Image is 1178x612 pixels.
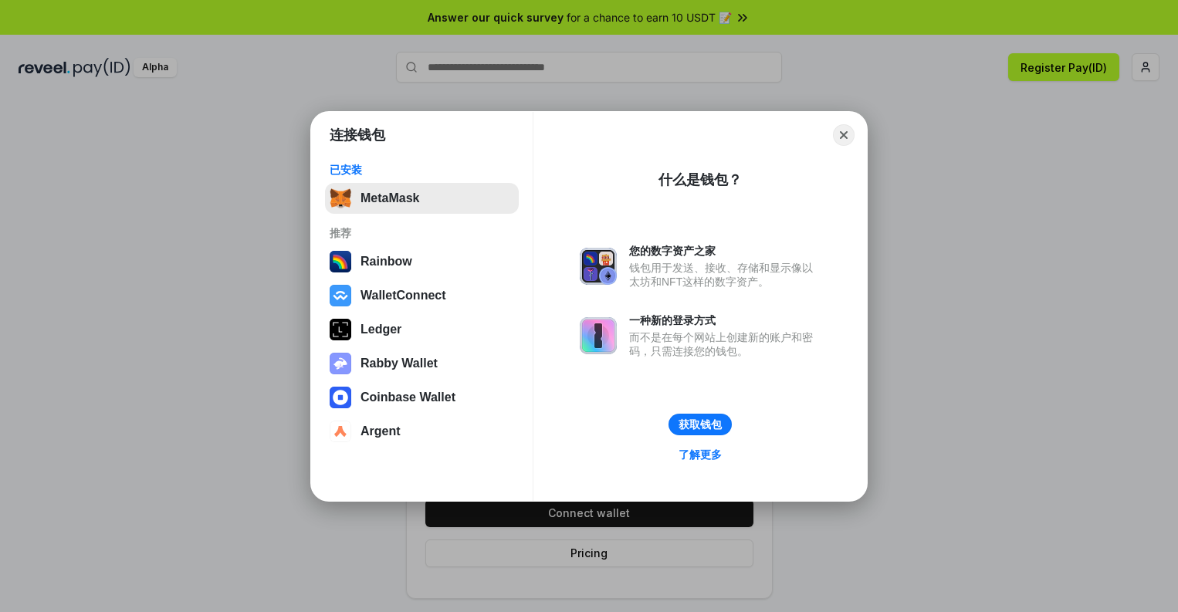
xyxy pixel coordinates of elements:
button: MetaMask [325,183,519,214]
div: Rainbow [361,255,412,269]
button: Rainbow [325,246,519,277]
img: svg+xml,%3Csvg%20width%3D%2228%22%20height%3D%2228%22%20viewBox%3D%220%200%2028%2028%22%20fill%3D... [330,285,351,306]
img: svg+xml,%3Csvg%20xmlns%3D%22http%3A%2F%2Fwww.w3.org%2F2000%2Fsvg%22%20fill%3D%22none%22%20viewBox... [330,353,351,374]
div: 一种新的登录方式 [629,313,821,327]
div: 什么是钱包？ [658,171,742,189]
img: svg+xml,%3Csvg%20xmlns%3D%22http%3A%2F%2Fwww.w3.org%2F2000%2Fsvg%22%20width%3D%2228%22%20height%3... [330,319,351,340]
div: 而不是在每个网站上创建新的账户和密码，只需连接您的钱包。 [629,330,821,358]
img: svg+xml,%3Csvg%20xmlns%3D%22http%3A%2F%2Fwww.w3.org%2F2000%2Fsvg%22%20fill%3D%22none%22%20viewBox... [580,317,617,354]
div: Ledger [361,323,401,336]
div: 钱包用于发送、接收、存储和显示像以太坊和NFT这样的数字资产。 [629,261,821,289]
div: 推荐 [330,226,514,240]
button: Rabby Wallet [325,348,519,379]
div: Coinbase Wallet [361,391,455,404]
div: 您的数字资产之家 [629,244,821,258]
h1: 连接钱包 [330,126,385,144]
button: Close [833,124,855,146]
div: Argent [361,424,401,438]
button: Coinbase Wallet [325,382,519,413]
div: MetaMask [361,191,419,205]
button: 获取钱包 [669,414,732,435]
button: Ledger [325,314,519,345]
div: 获取钱包 [679,418,722,431]
img: svg+xml,%3Csvg%20xmlns%3D%22http%3A%2F%2Fwww.w3.org%2F2000%2Fsvg%22%20fill%3D%22none%22%20viewBox... [580,248,617,285]
img: svg+xml,%3Csvg%20width%3D%22120%22%20height%3D%22120%22%20viewBox%3D%220%200%20120%20120%22%20fil... [330,251,351,272]
div: 已安装 [330,163,514,177]
div: WalletConnect [361,289,446,303]
a: 了解更多 [669,445,731,465]
img: svg+xml,%3Csvg%20fill%3D%22none%22%20height%3D%2233%22%20viewBox%3D%220%200%2035%2033%22%20width%... [330,188,351,209]
div: Rabby Wallet [361,357,438,370]
img: svg+xml,%3Csvg%20width%3D%2228%22%20height%3D%2228%22%20viewBox%3D%220%200%2028%2028%22%20fill%3D... [330,387,351,408]
button: WalletConnect [325,280,519,311]
img: svg+xml,%3Csvg%20width%3D%2228%22%20height%3D%2228%22%20viewBox%3D%220%200%2028%2028%22%20fill%3D... [330,421,351,442]
div: 了解更多 [679,448,722,462]
button: Argent [325,416,519,447]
